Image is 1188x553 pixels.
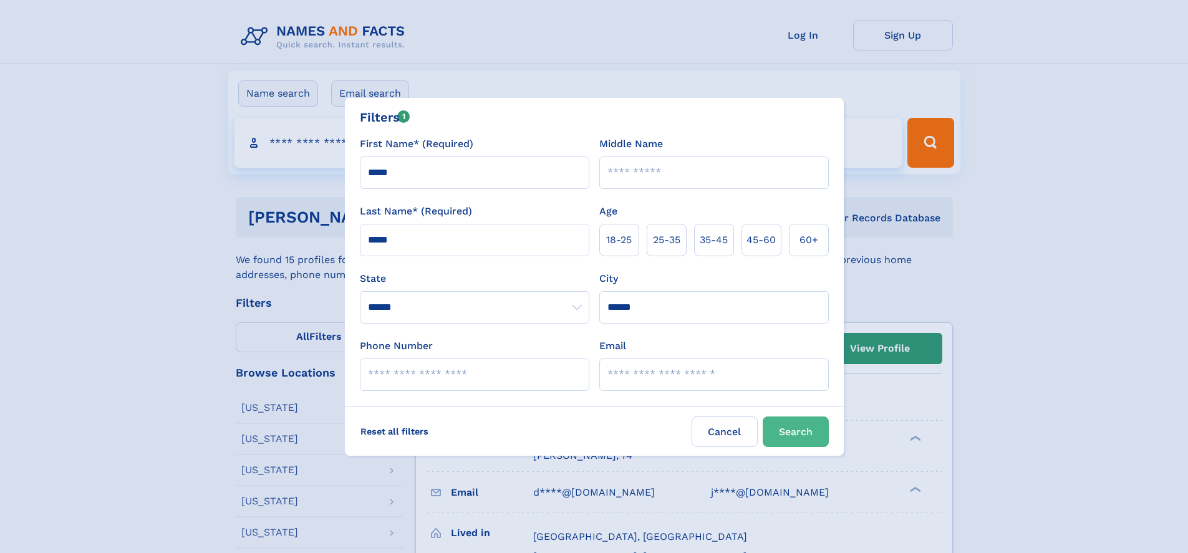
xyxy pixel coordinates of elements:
[360,108,410,127] div: Filters
[352,416,437,446] label: Reset all filters
[360,204,472,219] label: Last Name* (Required)
[799,233,818,248] span: 60+
[606,233,632,248] span: 18‑25
[599,137,663,151] label: Middle Name
[653,233,680,248] span: 25‑35
[763,416,829,447] button: Search
[746,233,776,248] span: 45‑60
[360,339,433,353] label: Phone Number
[360,271,589,286] label: State
[599,204,617,219] label: Age
[692,416,758,447] label: Cancel
[599,339,626,353] label: Email
[700,233,728,248] span: 35‑45
[360,137,473,151] label: First Name* (Required)
[599,271,618,286] label: City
